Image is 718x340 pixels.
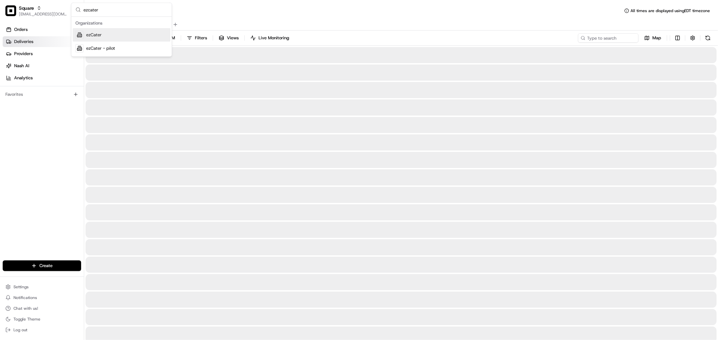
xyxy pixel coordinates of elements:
[83,3,168,16] input: Search...
[47,114,81,119] a: Powered byPylon
[3,36,84,47] a: Deliveries
[3,89,81,100] div: Favorites
[13,316,40,322] span: Toggle Theme
[259,35,289,41] span: Live Monitoring
[652,35,661,41] span: Map
[114,66,123,74] button: Start new chat
[13,97,52,104] span: Knowledge Base
[23,71,85,76] div: We're available if you need us!
[14,27,28,33] span: Orders
[67,114,81,119] span: Pylon
[578,33,639,43] input: Type to search
[7,27,123,38] p: Welcome 👋
[7,64,19,76] img: 1736555255976-a54dd68f-1ca7-489b-9aae-adbdc363a1c4
[3,325,81,335] button: Log out
[7,7,20,20] img: Nash
[19,11,67,17] button: [EMAIL_ADDRESS][DOMAIN_NAME]
[184,33,210,43] button: Filters
[13,327,27,333] span: Log out
[703,33,713,43] button: Refresh
[3,73,84,83] a: Analytics
[3,304,81,313] button: Chat with us!
[57,98,62,103] div: 💻
[13,306,38,311] span: Chat with us!
[3,282,81,292] button: Settings
[5,5,16,16] img: Square
[54,95,111,107] a: 💻API Documentation
[216,33,242,43] button: Views
[14,51,33,57] span: Providers
[3,314,81,324] button: Toggle Theme
[3,293,81,302] button: Notifications
[3,3,70,19] button: SquareSquare[EMAIL_ADDRESS][DOMAIN_NAME]
[86,45,115,51] span: ezCater - pilot
[71,17,172,56] div: Suggestions
[64,97,108,104] span: API Documentation
[39,263,53,269] span: Create
[86,32,102,38] span: ezCater
[3,24,84,35] a: Orders
[227,35,239,41] span: Views
[4,95,54,107] a: 📗Knowledge Base
[19,5,34,11] button: Square
[7,98,12,103] div: 📗
[3,60,84,71] a: Nash AI
[195,35,207,41] span: Filters
[13,295,37,300] span: Notifications
[23,64,110,71] div: Start new chat
[73,18,170,28] div: Organizations
[630,8,710,13] span: All times are displayed using EDT timezone
[3,48,84,59] a: Providers
[3,260,81,271] button: Create
[14,63,29,69] span: Nash AI
[13,284,29,290] span: Settings
[14,75,33,81] span: Analytics
[14,39,33,45] span: Deliveries
[18,43,111,50] input: Clear
[247,33,292,43] button: Live Monitoring
[641,33,664,43] button: Map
